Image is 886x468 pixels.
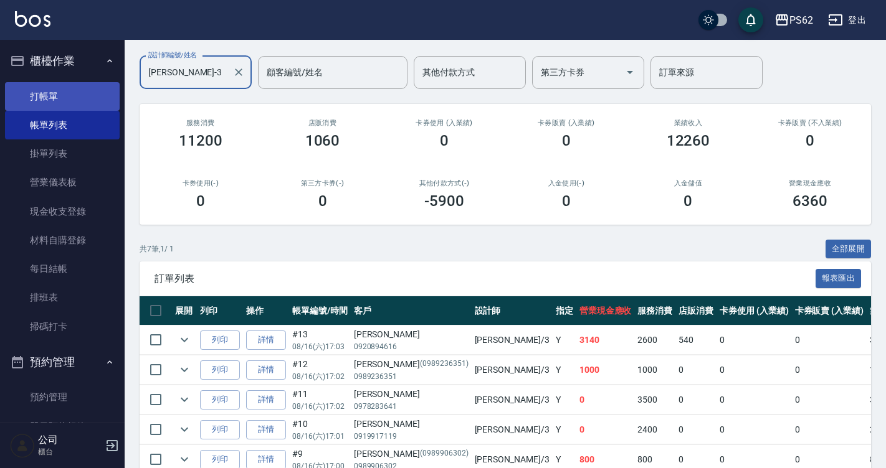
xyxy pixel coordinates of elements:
th: 服務消費 [634,296,675,325]
a: 營業儀表板 [5,168,120,197]
td: 2400 [634,415,675,444]
p: 08/16 (六) 17:03 [292,341,348,352]
button: 預約管理 [5,346,120,378]
td: Y [553,355,576,385]
h3: 服務消費 [155,119,247,127]
td: 0 [717,415,792,444]
td: 0 [675,385,717,414]
th: 帳單編號/時間 [289,296,351,325]
h2: 入金儲值 [642,179,735,187]
td: 0 [576,385,635,414]
a: 詳情 [246,390,286,409]
button: 全部展開 [826,240,872,259]
button: 櫃檯作業 [5,45,120,77]
th: 列印 [197,296,243,325]
a: 每日結帳 [5,255,120,283]
h2: 店販消費 [277,119,369,127]
img: Person [10,433,35,458]
th: 營業現金應收 [576,296,635,325]
h3: 1060 [305,132,340,149]
button: 列印 [200,330,240,350]
h3: 0 [806,132,814,149]
td: 0 [717,355,792,385]
a: 詳情 [246,330,286,350]
span: 訂單列表 [155,273,816,285]
th: 展開 [172,296,197,325]
button: Open [620,62,640,82]
a: 詳情 [246,360,286,380]
button: save [738,7,763,32]
a: 打帳單 [5,82,120,111]
th: 客戶 [351,296,472,325]
h3: 0 [562,132,571,149]
td: 1000 [576,355,635,385]
td: [PERSON_NAME] /3 [472,355,553,385]
p: 0919917119 [354,431,469,442]
h2: 卡券販賣 (不入業績) [764,119,856,127]
h5: 公司 [38,434,102,446]
h2: 其他付款方式(-) [398,179,490,187]
h3: 0 [318,192,327,210]
div: [PERSON_NAME] [354,418,469,431]
td: [PERSON_NAME] /3 [472,415,553,444]
h3: 0 [684,192,692,210]
button: expand row [175,360,194,379]
td: 540 [675,325,717,355]
a: 帳單列表 [5,111,120,139]
td: 0 [675,415,717,444]
div: [PERSON_NAME] [354,358,469,371]
a: 現金收支登錄 [5,197,120,226]
p: (0989236351) [420,358,469,371]
div: [PERSON_NAME] [354,328,469,341]
button: PS62 [769,7,818,33]
td: [PERSON_NAME] /3 [472,385,553,414]
td: #13 [289,325,351,355]
h2: 卡券使用 (入業績) [398,119,490,127]
img: Logo [15,11,50,27]
td: 0 [792,385,867,414]
p: 08/16 (六) 17:02 [292,401,348,412]
h2: 卡券使用(-) [155,179,247,187]
h2: 卡券販賣 (入業績) [520,119,612,127]
a: 材料自購登錄 [5,226,120,255]
h2: 第三方卡券(-) [277,179,369,187]
a: 單日預約紀錄 [5,412,120,441]
button: Clear [230,63,247,81]
button: 列印 [200,420,240,439]
td: 0 [576,415,635,444]
div: PS62 [789,12,813,28]
td: 0 [792,325,867,355]
td: Y [553,415,576,444]
p: 共 7 筆, 1 / 1 [140,243,174,255]
h3: -5900 [424,192,464,210]
h3: 0 [440,132,449,149]
a: 報表匯出 [816,272,862,284]
h2: 入金使用(-) [520,179,612,187]
a: 掃碼打卡 [5,312,120,341]
td: 0 [717,385,792,414]
p: 櫃台 [38,446,102,457]
td: 2600 [634,325,675,355]
th: 操作 [243,296,289,325]
a: 掛單列表 [5,139,120,168]
td: Y [553,325,576,355]
td: 0 [792,415,867,444]
td: #12 [289,355,351,385]
button: 列印 [200,390,240,409]
h3: 0 [196,192,205,210]
td: 0 [717,325,792,355]
button: expand row [175,330,194,349]
th: 設計師 [472,296,553,325]
p: (0989906302) [420,447,469,461]
p: 0978283641 [354,401,469,412]
th: 卡券使用 (入業績) [717,296,792,325]
th: 指定 [553,296,576,325]
td: 0 [792,355,867,385]
h3: 11200 [179,132,222,149]
p: 08/16 (六) 17:01 [292,431,348,442]
td: #10 [289,415,351,444]
h2: 營業現金應收 [764,179,856,187]
a: 排班表 [5,283,120,312]
button: 列印 [200,360,240,380]
td: 3500 [634,385,675,414]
